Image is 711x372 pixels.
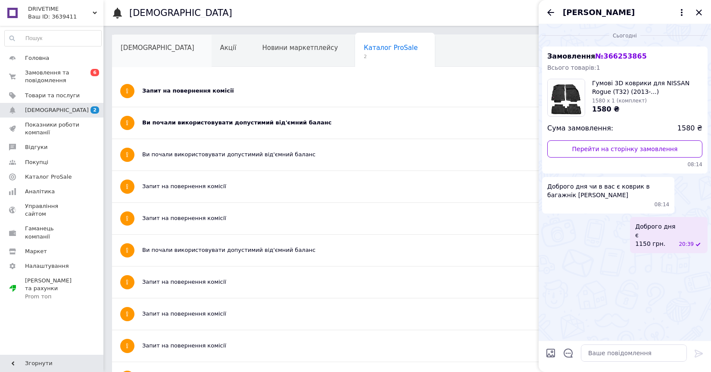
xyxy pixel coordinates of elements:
[25,225,80,240] span: Гаманець компанії
[25,92,80,99] span: Товари та послуги
[220,44,237,52] span: Акції
[25,54,49,62] span: Головна
[547,52,647,60] span: Замовлення
[547,124,613,133] span: Сума замовлення:
[677,124,702,133] span: 1580 ₴
[28,5,93,13] span: DRIVETIME
[563,7,687,18] button: [PERSON_NAME]
[592,105,620,113] span: 1580 ₴
[142,87,608,95] div: Запит на повернення комісії
[547,182,669,199] span: Доброго дня чи в вас є коврик в багажнік [PERSON_NAME]
[547,140,702,158] a: Перейти на сторінку замовлення
[25,121,80,136] span: Показники роботи компанії
[142,278,608,286] div: Запит на повернення комісії
[655,201,670,208] span: 08:14 12.10.2025
[28,13,103,21] div: Ваш ID: 3639411
[635,222,675,248] span: Доброго дня є 1150 грн.
[142,183,608,190] div: Запит на повернення комісії
[262,44,338,52] span: Новини маркетплейсу
[25,202,80,218] span: Управління сайтом
[142,214,608,222] div: Запит на повернення комісії
[90,69,99,76] span: 6
[595,52,646,60] span: № 366253865
[679,241,694,248] span: 20:39 12.10.2025
[592,79,702,96] span: Гумові 3D коврики для NISSAN Rogue (T32) (2013-...)
[142,342,608,350] div: Запит на повернення комісії
[546,7,556,18] button: Назад
[25,277,80,301] span: [PERSON_NAME] та рахунки
[25,248,47,255] span: Маркет
[25,143,47,151] span: Відгуки
[129,8,232,18] h1: [DEMOGRAPHIC_DATA]
[142,119,608,127] div: Ви почали використовувати допустимий від'ємний баланс
[364,53,418,60] span: 2
[563,7,635,18] span: [PERSON_NAME]
[364,44,418,52] span: Каталог ProSale
[609,32,640,40] span: Сьогодні
[25,106,89,114] span: [DEMOGRAPHIC_DATA]
[5,31,101,46] input: Пошук
[142,151,608,158] div: Ви почали використовувати допустимий від'ємний баланс
[25,158,48,166] span: Покупці
[592,98,647,104] span: 1580 x 1 (комплект)
[25,293,80,301] div: Prom топ
[25,69,80,84] span: Замовлення та повідомлення
[547,64,600,71] span: Всього товарів: 1
[547,161,702,168] span: 08:14 12.10.2025
[563,347,574,359] button: Відкрити шаблони відповідей
[121,44,194,52] span: [DEMOGRAPHIC_DATA]
[25,173,72,181] span: Каталог ProSale
[25,262,69,270] span: Налаштування
[90,106,99,114] span: 2
[25,188,55,195] span: Аналітика
[694,7,704,18] button: Закрити
[542,31,708,40] div: 12.10.2025
[142,310,608,318] div: Запит на повернення комісії
[548,79,585,116] img: 4042553869_w160_h160_gumovi-3d-kovriki.jpg
[142,246,608,254] div: Ви почали використовувати допустимий від'ємний баланс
